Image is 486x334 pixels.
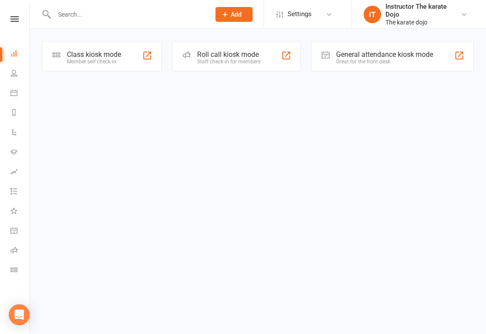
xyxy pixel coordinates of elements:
[10,163,30,182] a: Assessments
[9,304,30,325] div: Open Intercom Messenger
[385,18,461,26] div: The karate dojo
[10,202,30,222] a: What's New
[336,59,433,65] div: Great for the front desk
[10,241,30,261] a: Roll call kiosk mode
[10,104,30,123] a: Reports
[67,59,121,65] div: Member self check-in
[52,8,204,21] input: Search...
[288,4,312,24] span: Settings
[197,50,260,59] div: Roll call kiosk mode
[336,50,433,59] div: General attendance kiosk mode
[10,64,30,84] a: People
[385,3,461,18] div: Instructor The karate Dojo
[67,50,121,59] div: Class kiosk mode
[197,59,260,65] div: Staff check-in for members
[10,45,30,64] a: Dashboard
[10,261,30,281] a: Class kiosk mode
[10,222,30,241] a: General attendance kiosk mode
[215,7,253,22] button: Add
[10,84,30,104] a: Calendar
[231,11,242,18] span: Add
[364,6,381,23] div: IT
